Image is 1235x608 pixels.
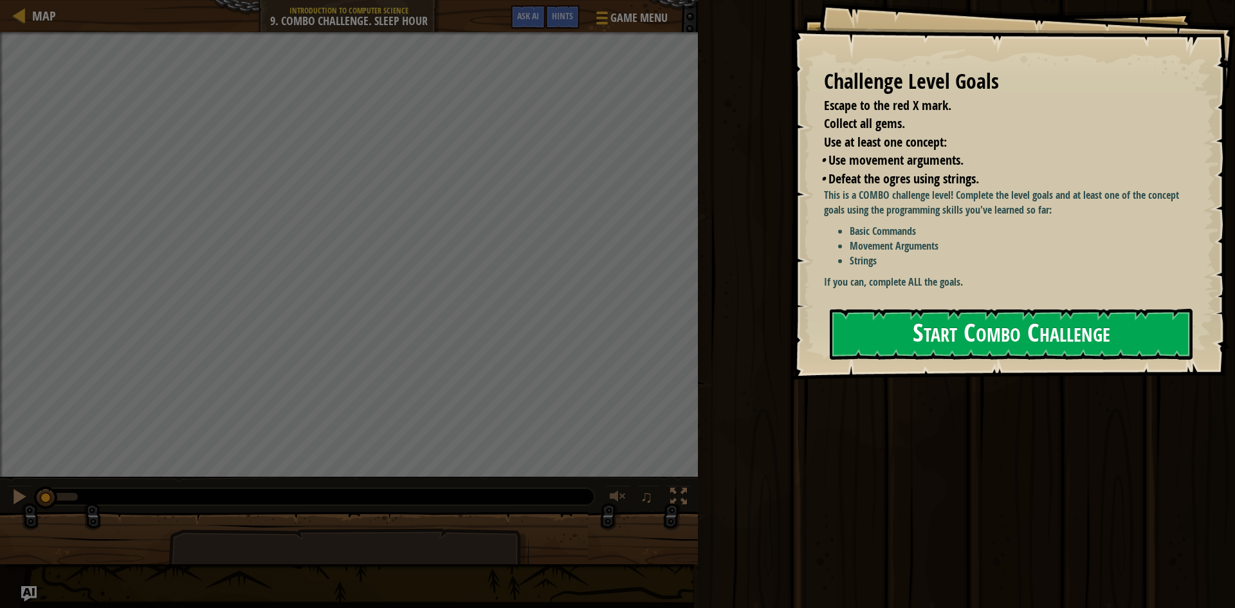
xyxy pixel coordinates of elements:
i: • [821,170,825,187]
li: Basic Commands [850,224,1200,239]
button: ♫ [637,485,659,511]
span: ♫ [640,487,653,506]
li: Collect all gems. [808,115,1187,133]
button: Ask AI [511,5,545,29]
span: Map [32,7,56,24]
li: Use at least one concept: [808,133,1187,152]
button: Ctrl + P: Pause [6,485,32,511]
p: This is a COMBO challenge level! Complete the level goals and at least one of the concept goals u... [824,188,1200,217]
i: • [821,151,825,169]
div: Challenge Level Goals [824,67,1190,97]
button: Toggle fullscreen [666,485,691,511]
button: Adjust volume [605,485,631,511]
a: Map [26,7,56,24]
li: Strings [850,253,1200,268]
span: Game Menu [610,10,668,26]
button: Game Menu [586,5,675,35]
button: Ask AI [21,586,37,602]
button: Start Combo Challenge [830,309,1193,360]
span: Hints [552,10,573,22]
li: Movement Arguments [850,239,1200,253]
span: Use movement arguments. [828,151,964,169]
span: Ask AI [517,10,539,22]
li: Use movement arguments. [821,151,1187,170]
span: Defeat the ogres using strings. [828,170,979,187]
span: Collect all gems. [824,115,905,132]
p: If you can, complete ALL the goals. [824,275,1200,290]
li: Defeat the ogres using strings. [821,170,1187,189]
li: Escape to the red X mark. [808,97,1187,115]
span: Use at least one concept: [824,133,947,151]
span: Escape to the red X mark. [824,97,951,114]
